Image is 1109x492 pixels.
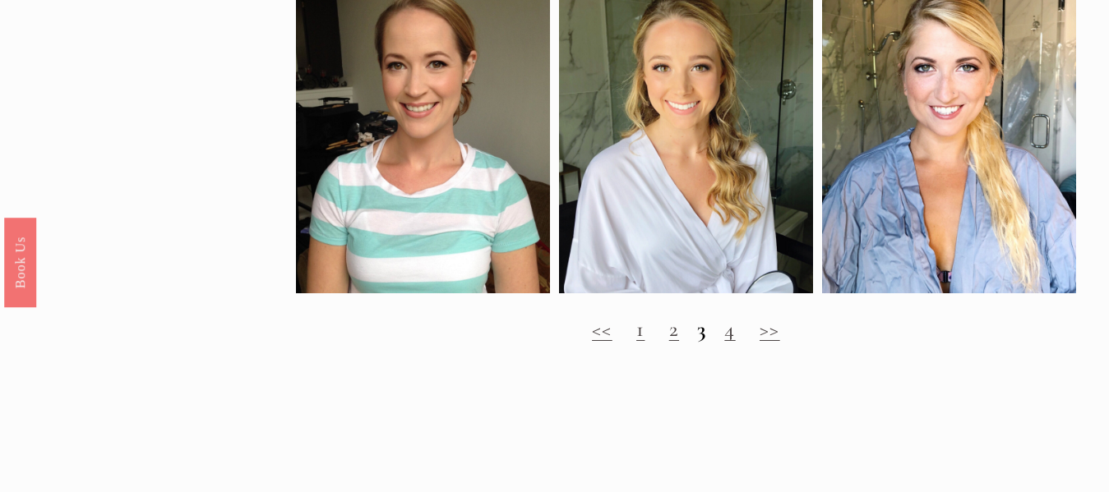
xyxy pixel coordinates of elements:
a: >> [760,315,780,343]
a: 1 [636,315,645,343]
strong: 3 [697,315,706,343]
a: 2 [669,315,679,343]
a: Book Us [4,217,36,306]
a: 4 [724,315,735,343]
a: << [592,315,612,343]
